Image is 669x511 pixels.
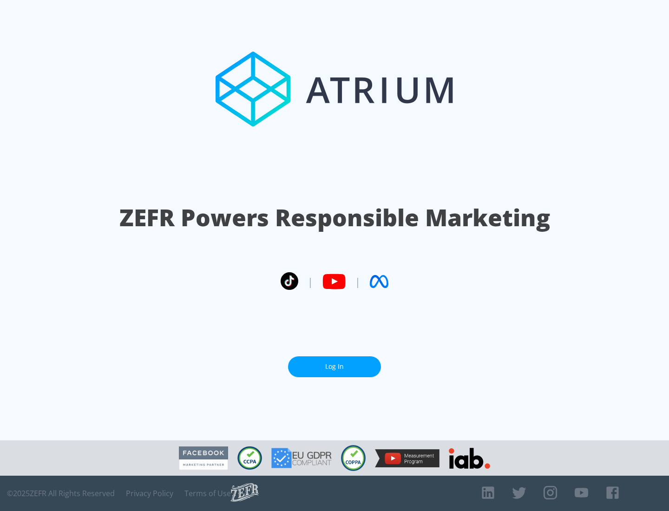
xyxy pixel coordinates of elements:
span: © 2025 ZEFR All Rights Reserved [7,489,115,498]
a: Log In [288,356,381,377]
a: Privacy Policy [126,489,173,498]
img: CCPA Compliant [237,446,262,470]
img: COPPA Compliant [341,445,366,471]
img: YouTube Measurement Program [375,449,439,467]
a: Terms of Use [184,489,231,498]
span: | [355,275,361,288]
img: GDPR Compliant [271,448,332,468]
img: Facebook Marketing Partner [179,446,228,470]
h1: ZEFR Powers Responsible Marketing [119,202,550,234]
img: IAB [449,448,490,469]
span: | [308,275,313,288]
